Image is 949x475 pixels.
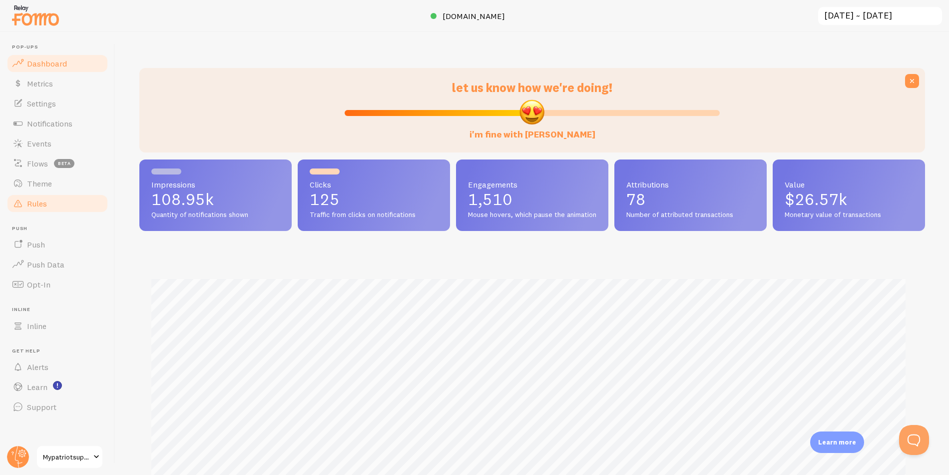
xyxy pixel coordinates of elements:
span: Events [27,138,51,148]
span: $26.57k [785,189,847,209]
a: Settings [6,93,109,113]
span: Opt-In [27,279,50,289]
span: Rules [27,198,47,208]
p: 78 [626,191,755,207]
span: Attributions [626,180,755,188]
a: Dashboard [6,53,109,73]
iframe: Help Scout Beacon - Open [899,425,929,455]
a: Theme [6,173,109,193]
span: Dashboard [27,58,67,68]
p: Learn more [818,437,856,447]
img: fomo-relay-logo-orange.svg [10,2,60,28]
span: Theme [27,178,52,188]
a: Push [6,234,109,254]
span: Learn [27,382,47,392]
span: Push Data [27,259,64,269]
span: Monetary value of transactions [785,210,913,219]
span: Mouse hovers, which pause the animation [468,210,596,219]
span: let us know how we're doing! [452,80,612,95]
span: Push [27,239,45,249]
span: Number of attributed transactions [626,210,755,219]
span: Notifications [27,118,72,128]
a: Inline [6,316,109,336]
a: Push Data [6,254,109,274]
span: Engagements [468,180,596,188]
span: Get Help [12,348,109,354]
a: Metrics [6,73,109,93]
span: Pop-ups [12,44,109,50]
span: Value [785,180,913,188]
p: 1,510 [468,191,596,207]
a: Flows beta [6,153,109,173]
span: Traffic from clicks on notifications [310,210,438,219]
a: Alerts [6,357,109,377]
a: Learn [6,377,109,397]
a: Support [6,397,109,417]
span: beta [54,159,74,168]
span: Metrics [27,78,53,88]
a: Opt-In [6,274,109,294]
span: Settings [27,98,56,108]
span: Alerts [27,362,48,372]
a: Rules [6,193,109,213]
img: emoji.png [518,98,545,125]
p: 125 [310,191,438,207]
span: Impressions [151,180,280,188]
a: Notifications [6,113,109,133]
p: 108.95k [151,191,280,207]
a: Events [6,133,109,153]
span: Inline [27,321,46,331]
span: Inline [12,306,109,313]
a: Mypatriotsupply [36,445,103,469]
span: Clicks [310,180,438,188]
label: i'm fine with [PERSON_NAME] [470,119,595,140]
span: Quantity of notifications shown [151,210,280,219]
span: Mypatriotsupply [43,451,90,463]
svg: <p>Watch New Feature Tutorials!</p> [53,381,62,390]
span: Support [27,402,56,412]
div: Learn more [810,431,864,453]
span: Push [12,225,109,232]
span: Flows [27,158,48,168]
